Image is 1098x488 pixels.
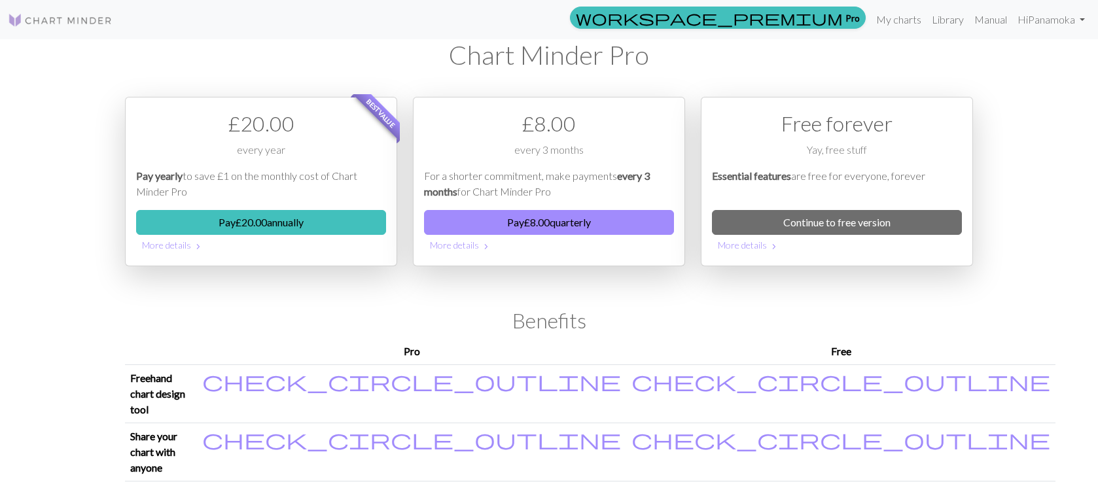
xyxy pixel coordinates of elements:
[193,240,204,253] span: chevron_right
[712,235,962,255] button: More details
[871,7,927,33] a: My charts
[136,142,386,168] div: every year
[626,338,1055,365] th: Free
[136,108,386,139] div: £ 20.00
[927,7,969,33] a: Library
[136,169,183,182] em: Pay yearly
[136,210,386,235] button: Pay£20.00annually
[712,210,962,235] a: Continue to free version
[202,370,621,391] i: Included
[202,428,621,449] i: Included
[125,308,973,333] h2: Benefits
[481,240,491,253] span: chevron_right
[631,368,1050,393] span: check_circle_outline
[424,108,674,139] div: £ 8.00
[712,169,791,182] em: Essential features
[424,235,674,255] button: More details
[130,428,192,476] p: Share your chart with anyone
[8,12,113,28] img: Logo
[424,142,674,168] div: every 3 months
[631,428,1050,449] i: Included
[413,97,685,266] div: Payment option 2
[424,210,674,235] button: Pay£8.00quarterly
[570,7,866,29] a: Pro
[125,39,973,71] h1: Chart Minder Pro
[202,427,621,451] span: check_circle_outline
[1012,7,1090,33] a: HiPanamoka
[353,86,409,141] span: Best value
[130,370,192,417] p: Freehand chart design tool
[136,168,386,200] p: to save £1 on the monthly cost of Chart Minder Pro
[712,168,962,200] p: are free for everyone, forever
[701,97,973,266] div: Free option
[712,108,962,139] div: Free forever
[424,168,674,200] p: For a shorter commitment, make payments for Chart Minder Pro
[197,338,626,365] th: Pro
[631,370,1050,391] i: Included
[769,240,779,253] span: chevron_right
[576,9,843,27] span: workspace_premium
[712,142,962,168] div: Yay, free stuff
[631,427,1050,451] span: check_circle_outline
[202,368,621,393] span: check_circle_outline
[125,97,397,266] div: Payment option 1
[969,7,1012,33] a: Manual
[136,235,386,255] button: More details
